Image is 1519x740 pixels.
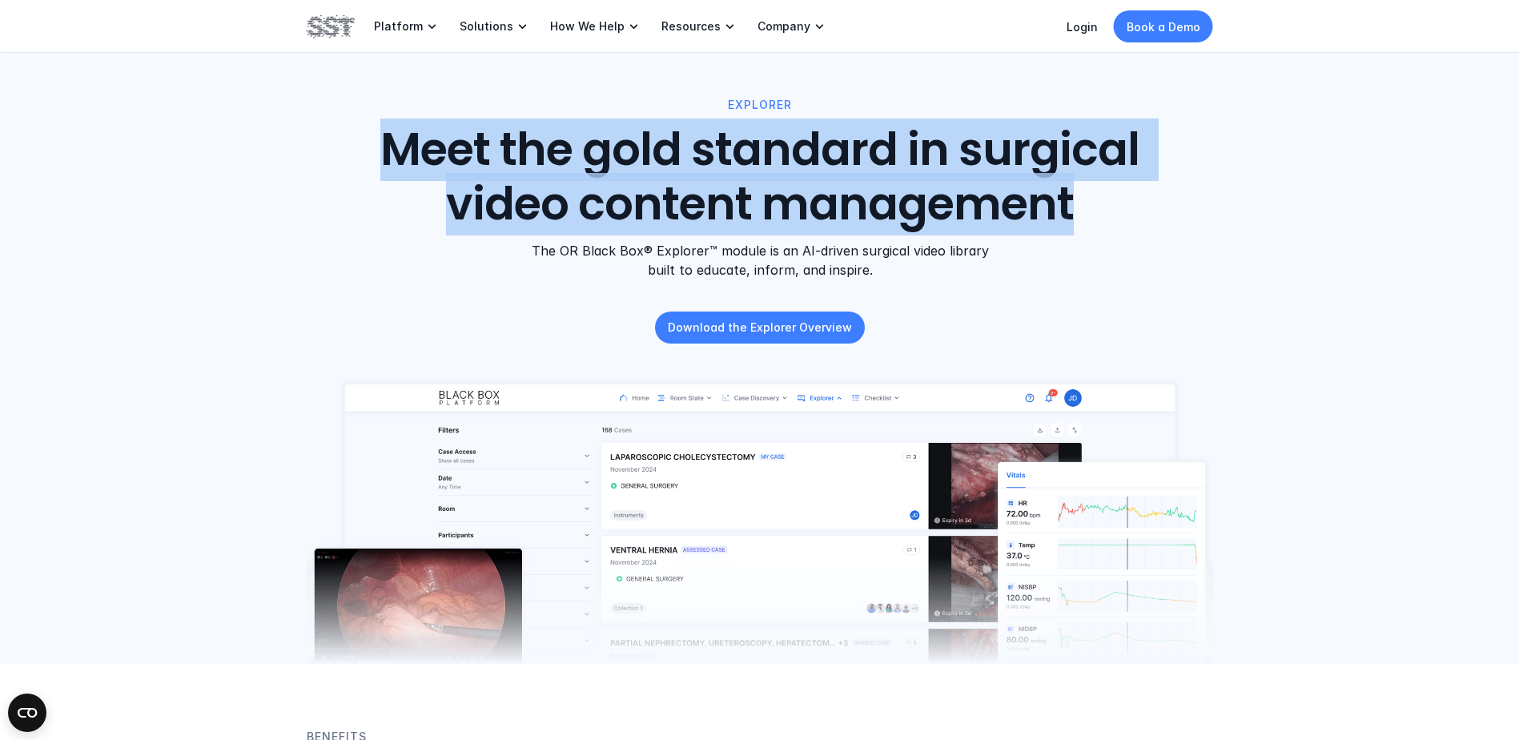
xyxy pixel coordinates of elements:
img: Explorer Module UI [307,376,1213,664]
p: Resources [661,19,721,34]
img: SST logo [307,13,355,40]
p: Solutions [460,19,513,34]
p: The OR Black Box® Explorer™ module is an AI-driven surgical video library built to educate, infor... [520,241,1000,280]
h1: Meet the gold standard in surgical video content management [328,123,1192,231]
p: EXPLORER [728,96,792,114]
p: How We Help [550,19,625,34]
a: Book a Demo [1114,10,1213,42]
p: Book a Demo [1127,18,1200,35]
p: Company [757,19,810,34]
p: Platform [374,19,423,34]
p: Download the Explorer Overview [668,319,852,336]
a: Download the Explorer Overview [655,312,865,344]
a: Login [1067,20,1098,34]
button: Open CMP widget [8,694,46,732]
